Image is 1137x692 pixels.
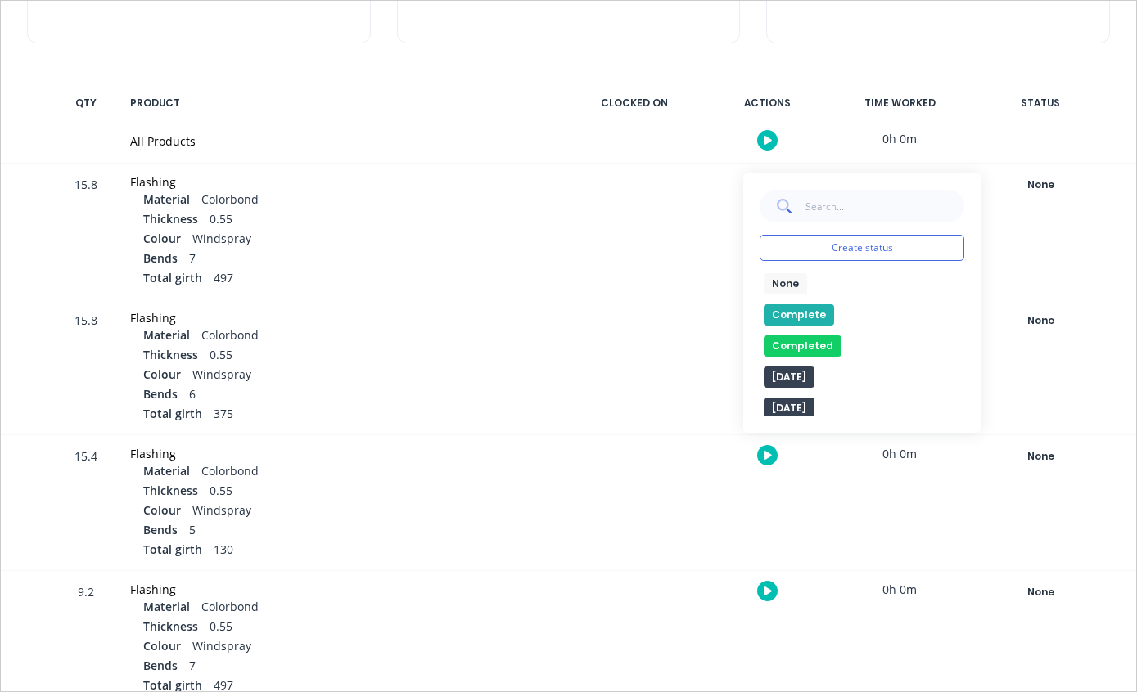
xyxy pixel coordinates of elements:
[61,166,111,299] div: 15.8
[143,637,181,654] span: Colour
[130,133,553,150] div: All Products
[981,445,1100,468] button: None
[981,173,1100,196] button: None
[143,618,553,637] div: 0.55
[143,405,553,425] div: 375
[143,385,553,405] div: 6
[838,86,961,120] div: TIME WORKED
[143,657,553,676] div: 7
[143,366,553,385] div: Windspray
[143,637,553,657] div: Windspray
[130,581,553,598] div: Flashing
[981,310,1099,331] div: None
[143,230,553,249] div: Windspray
[838,120,961,157] div: 0h 0m
[760,235,964,261] button: Create status
[838,164,961,200] div: 0h 0m
[61,302,111,434] div: 15.8
[143,269,553,289] div: 497
[981,446,1099,467] div: None
[143,326,553,346] div: Colorbond
[143,541,553,560] div: 130
[143,326,190,344] span: Material
[143,482,198,499] span: Thickness
[143,482,553,501] div: 0.55
[143,249,178,267] span: Bends
[981,582,1099,603] div: None
[143,191,190,208] span: Material
[143,366,181,383] span: Colour
[764,304,834,326] button: Complete
[573,86,696,120] div: CLOCKED ON
[143,269,202,286] span: Total girth
[143,541,202,558] span: Total girth
[143,501,181,519] span: Colour
[981,581,1100,604] button: None
[143,598,553,618] div: Colorbond
[143,521,178,538] span: Bends
[764,398,814,419] button: [DATE]
[971,86,1110,120] div: STATUS
[143,210,553,230] div: 0.55
[130,445,553,462] div: Flashing
[143,230,181,247] span: Colour
[143,385,178,402] span: Bends
[143,462,190,479] span: Material
[143,346,198,363] span: Thickness
[143,657,178,674] span: Bends
[981,174,1099,195] div: None
[120,86,563,120] div: PRODUCT
[143,191,553,210] div: Colorbond
[143,618,198,635] span: Thickness
[764,366,814,388] button: [DATE]
[143,210,198,227] span: Thickness
[706,86,828,120] div: ACTIONS
[838,571,961,608] div: 0h 0m
[130,309,553,326] div: Flashing
[143,598,190,615] span: Material
[143,501,553,521] div: Windspray
[143,346,553,366] div: 0.55
[838,435,961,472] div: 0h 0m
[61,438,111,570] div: 15.4
[764,335,841,357] button: Completed
[143,249,553,269] div: 7
[764,273,807,294] button: None
[143,521,553,541] div: 5
[143,462,553,482] div: Colorbond
[130,173,553,191] div: Flashing
[805,190,964,222] input: Search...
[143,405,202,422] span: Total girth
[981,309,1100,332] button: None
[61,86,111,120] div: QTY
